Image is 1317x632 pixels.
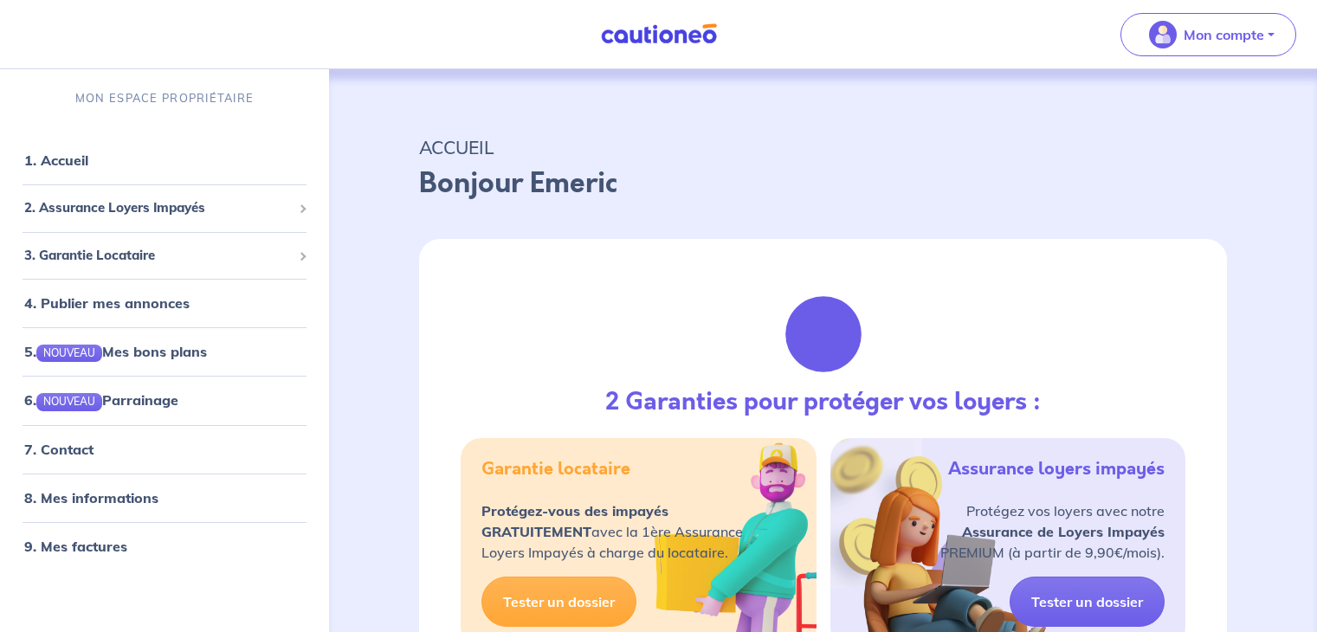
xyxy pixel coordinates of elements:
div: 4. Publier mes annonces [7,286,322,320]
p: Bonjour Emeric [419,163,1227,204]
a: 8. Mes informations [24,489,158,506]
strong: Assurance de Loyers Impayés [962,523,1165,540]
p: ACCUEIL [419,132,1227,163]
p: MON ESPACE PROPRIÉTAIRE [75,90,254,106]
p: Protégez vos loyers avec notre PREMIUM (à partir de 9,90€/mois). [940,500,1165,563]
span: 3. Garantie Locataire [24,246,292,266]
img: illu_account_valid_menu.svg [1149,21,1177,48]
a: 4. Publier mes annonces [24,294,190,312]
button: illu_account_valid_menu.svgMon compte [1120,13,1296,56]
a: Tester un dossier [1010,577,1165,627]
a: 1. Accueil [24,152,88,169]
a: Tester un dossier [481,577,636,627]
div: 1. Accueil [7,143,322,177]
span: 2. Assurance Loyers Impayés [24,198,292,218]
div: 5.NOUVEAUMes bons plans [7,334,322,369]
strong: Protégez-vous des impayés GRATUITEMENT [481,502,668,540]
p: Mon compte [1184,24,1264,45]
div: 2. Assurance Loyers Impayés [7,191,322,225]
div: 7. Contact [7,432,322,467]
div: 8. Mes informations [7,480,322,515]
img: Cautioneo [594,23,724,45]
h5: Garantie locataire [481,459,630,480]
a: 9. Mes factures [24,538,127,555]
h5: Assurance loyers impayés [948,459,1165,480]
a: 7. Contact [24,441,94,458]
div: 3. Garantie Locataire [7,239,322,273]
a: 6.NOUVEAUParrainage [24,391,178,409]
div: 9. Mes factures [7,529,322,564]
p: avec la 1ère Assurance Loyers Impayés à charge du locataire. [481,500,743,563]
img: justif-loupe [777,287,870,381]
h3: 2 Garanties pour protéger vos loyers : [605,388,1041,417]
a: 5.NOUVEAUMes bons plans [24,343,207,360]
div: 6.NOUVEAUParrainage [7,383,322,417]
